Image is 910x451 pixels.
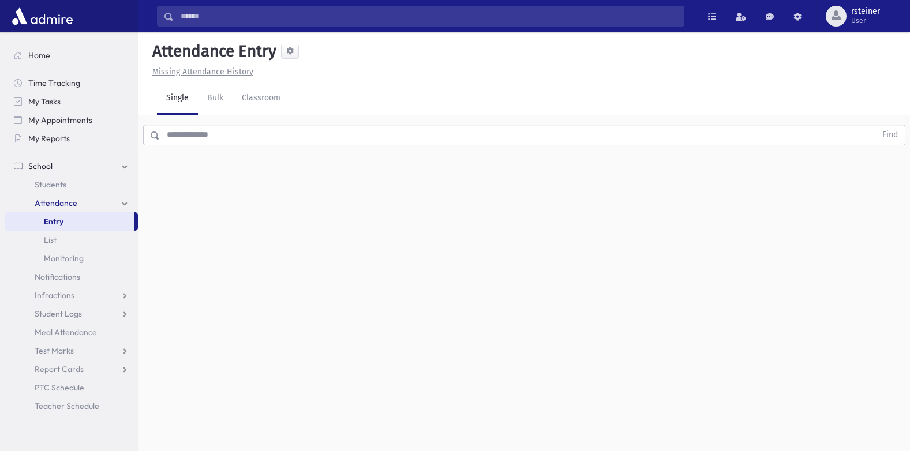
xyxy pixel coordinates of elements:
[152,67,253,77] u: Missing Attendance History
[44,216,63,227] span: Entry
[851,16,880,25] span: User
[35,179,66,190] span: Students
[148,42,276,61] h5: Attendance Entry
[5,378,138,397] a: PTC Schedule
[5,249,138,268] a: Monitoring
[5,397,138,415] a: Teacher Schedule
[875,125,905,145] button: Find
[198,82,233,115] a: Bulk
[5,92,138,111] a: My Tasks
[5,268,138,286] a: Notifications
[28,96,61,107] span: My Tasks
[28,50,50,61] span: Home
[35,290,74,300] span: Infractions
[5,111,138,129] a: My Appointments
[851,7,880,16] span: rsteiner
[5,46,138,65] a: Home
[28,115,92,125] span: My Appointments
[5,129,138,148] a: My Reports
[157,82,198,115] a: Single
[35,327,97,337] span: Meal Attendance
[35,272,80,282] span: Notifications
[5,74,138,92] a: Time Tracking
[44,253,84,264] span: Monitoring
[35,345,74,356] span: Test Marks
[44,235,57,245] span: List
[5,194,138,212] a: Attendance
[5,175,138,194] a: Students
[35,364,84,374] span: Report Cards
[28,161,53,171] span: School
[35,198,77,208] span: Attendance
[148,67,253,77] a: Missing Attendance History
[233,82,290,115] a: Classroom
[35,309,82,319] span: Student Logs
[5,360,138,378] a: Report Cards
[28,78,80,88] span: Time Tracking
[35,382,84,393] span: PTC Schedule
[28,133,70,144] span: My Reports
[9,5,76,28] img: AdmirePro
[5,305,138,323] a: Student Logs
[5,286,138,305] a: Infractions
[35,401,99,411] span: Teacher Schedule
[174,6,684,27] input: Search
[5,157,138,175] a: School
[5,341,138,360] a: Test Marks
[5,323,138,341] a: Meal Attendance
[5,212,134,231] a: Entry
[5,231,138,249] a: List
